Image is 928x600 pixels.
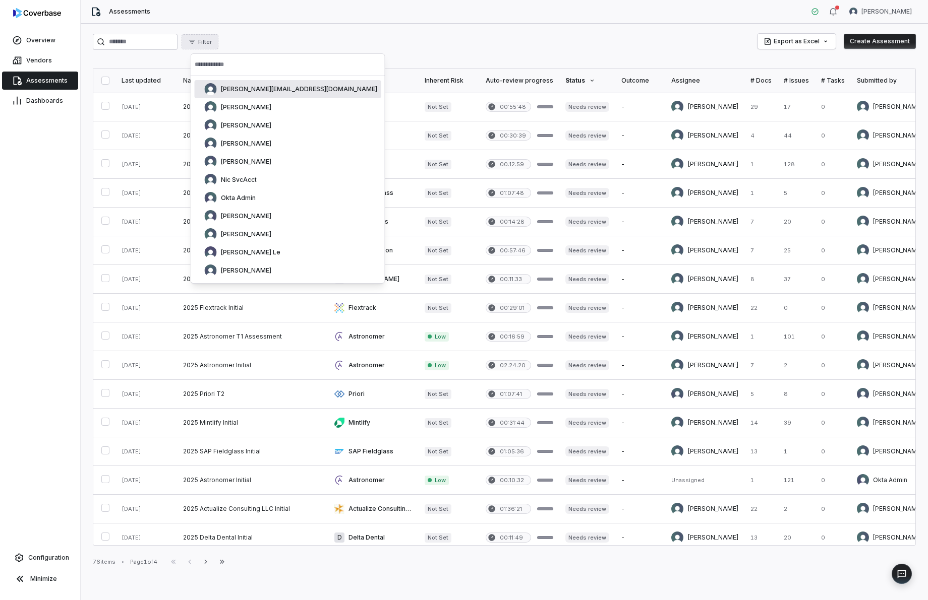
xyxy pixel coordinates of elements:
span: Minimize [30,575,57,583]
img: Sayantan Bhattacherjee avatar [671,129,683,142]
a: Dashboards [2,92,78,110]
div: # Docs [750,77,772,85]
a: Assessments [2,72,78,90]
img: Tomo Majima avatar [857,388,869,400]
td: - [615,179,665,208]
span: [PERSON_NAME] [221,212,271,220]
img: Sayantan Bhattacherjee avatar [857,417,869,429]
div: Outcome [621,77,659,85]
img: Sayantan Bhattacherjee avatar [205,228,217,240]
a: Overview [2,31,78,49]
button: Minimize [4,569,76,589]
div: Last updated [122,77,171,85]
img: Emmet Murray avatar [205,156,217,168]
div: Name [183,77,322,85]
span: [PERSON_NAME] [861,8,912,16]
img: Sayantan Bhattacherjee avatar [671,417,683,429]
span: Filter [198,38,212,46]
td: - [615,409,665,437]
img: Thuy Le avatar [205,246,217,258]
td: - [615,265,665,294]
a: Vendors [2,51,78,70]
span: Nic SvcAcct [221,176,257,184]
td: - [615,236,665,265]
img: Sayantan Bhattacherjee avatar [857,359,869,371]
span: [PERSON_NAME] [221,266,271,275]
td: - [615,150,665,179]
span: Assessments [26,77,68,85]
div: Submitted by [857,77,922,85]
img: Sayantan Bhattacherjee avatar [671,273,683,285]
td: - [615,121,665,150]
img: Sayantan Bhattacherjee avatar [671,187,683,199]
img: Sayantan Bhattacherjee avatar [671,216,683,228]
span: Vendors [26,56,52,64]
div: Auto-review progress [486,77,553,85]
td: - [615,294,665,322]
img: Alan Mac Kenna avatar [205,119,217,131]
img: Okta Admin avatar [205,192,217,204]
span: Overview [26,36,55,44]
div: Assignee [671,77,738,85]
td: - [615,322,665,351]
img: Sayantan Bhattacherjee avatar [857,216,869,228]
img: Sayantan Bhattacherjee avatar [671,330,683,343]
div: Page 1 of 4 [130,558,157,566]
img: Okta Admin avatar [857,474,869,486]
img: Sayantan Bhattacherjee avatar [671,445,683,457]
td: - [615,93,665,121]
td: - [615,208,665,236]
img: Sayantan Bhattacherjee avatar [857,244,869,256]
span: [PERSON_NAME][EMAIL_ADDRESS][DOMAIN_NAME] [221,85,377,93]
div: 76 items [93,558,115,566]
button: Export as Excel [758,34,836,49]
span: [PERSON_NAME] [221,121,271,129]
td: - [615,351,665,380]
img: Sayantan Bhattacherjee avatar [671,158,683,170]
img: Sayantan Bhattacherjee avatar [857,101,869,113]
img: Sayantan Bhattacherjee avatar [671,101,683,113]
img: Sayantan Bhattacherjee avatar [857,273,869,285]
td: - [615,380,665,409]
div: • [122,558,124,565]
img: Sayantan Bhattacherjee avatar [671,302,683,314]
td: - [615,466,665,495]
span: Dashboards [26,97,63,105]
img: Sayantan Bhattacherjee avatar [857,158,869,170]
img: Samuel Folarin avatar [205,210,217,222]
img: logo-D7KZi-bG.svg [13,8,61,18]
img: Adeola Ajiginni avatar [205,101,217,113]
img: Nic SvcAcct avatar [205,174,217,186]
div: Status [565,77,609,85]
span: [PERSON_NAME] [221,103,271,111]
img: Sayantan Bhattacherjee avatar [671,244,683,256]
div: # Issues [784,77,809,85]
img: Sayantan Bhattacherjee avatar [857,330,869,343]
button: Create Assessment [844,34,916,49]
div: Inherent Risk [425,77,474,85]
img: Sayantan Bhattacherjee avatar [671,359,683,371]
span: [PERSON_NAME] Le [221,248,280,256]
img: Sayantan Bhattacherjee avatar [857,129,869,142]
span: Okta Admin [221,194,256,202]
img: Tomo Majima avatar [849,8,857,16]
img: Sayantan Bhattacherjee avatar [857,531,869,544]
span: Configuration [28,554,69,562]
span: [PERSON_NAME] [221,140,271,148]
img: Sayantan Bhattacherjee avatar [857,503,869,515]
td: - [615,495,665,523]
img: Sayantan Bhattacherjee avatar [857,302,869,314]
img: Sayantan Bhattacherjee avatar [857,445,869,457]
img: Tomo Majima avatar [205,264,217,277]
img: Christina Chen avatar [205,138,217,150]
img: Sayantan Bhattacherjee avatar [671,503,683,515]
span: [PERSON_NAME] [221,230,271,238]
td: - [615,523,665,552]
div: # Tasks [821,77,845,85]
span: [PERSON_NAME] [221,158,271,166]
div: Suggestions [191,76,385,284]
button: Tomo Majima avatar[PERSON_NAME] [843,4,918,19]
span: Assessments [109,8,150,16]
td: - [615,437,665,466]
a: Configuration [4,549,76,567]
